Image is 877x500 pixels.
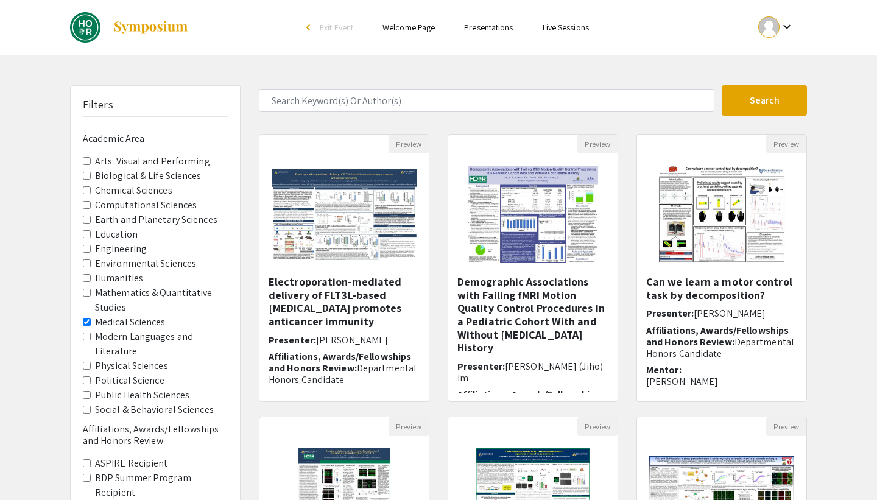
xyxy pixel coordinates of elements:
[95,213,217,227] label: Earth and Planetary Sciences
[464,22,513,33] a: Presentations
[70,12,189,43] a: DREAMS: Spring 2024
[95,329,228,359] label: Modern Languages and Literature
[456,153,610,275] img: <p><span style="color: rgb(0, 0, 0);">Demographic Associations with Failing fMRI Motion Quality C...
[780,19,794,34] mat-icon: Expand account dropdown
[95,388,189,403] label: Public Health Sciences
[543,22,589,33] a: Live Sessions
[259,134,429,402] div: Open Presentation <p>Electroporation-mediated delivery of FLT3L-based immunotherapy promotes anti...
[95,183,172,198] label: Chemical Sciences
[95,359,168,373] label: Physical Sciences
[745,13,807,41] button: Expand account dropdown
[457,388,600,412] span: Affiliations, Awards/Fellowships and Honors Review:
[646,275,797,301] h5: Can we learn a motor control task by decomposition?
[95,373,164,388] label: Political Science
[389,135,429,153] button: Preview
[9,445,52,491] iframe: Chat
[448,134,618,402] div: Open Presentation <p><span style="color: rgb(0, 0, 0);">Demographic Associations with Failing fMR...
[70,12,100,43] img: DREAMS: Spring 2024
[113,20,189,35] img: Symposium by ForagerOne
[320,22,353,33] span: Exit Event
[457,361,608,384] h6: Presenter:
[95,315,166,329] label: Medical Sciences
[83,423,228,446] h6: Affiliations, Awards/Fellowships and Honors Review
[646,336,794,360] span: Departmental Honors Candidate
[646,153,797,275] img: <p>Can we learn a motor control task by decomposition?</p>
[95,471,228,500] label: BDP Summer Program Recipient
[95,456,168,471] label: ASPIRE Recipient
[636,134,807,402] div: Open Presentation <p>Can we learn a motor control task by decomposition?</p>
[95,227,138,242] label: Education
[269,390,304,403] span: Mentor:
[269,350,411,375] span: Affiliations, Awards/Fellowships and Honors Review:
[259,89,714,112] input: Search Keyword(s) Or Author(s)
[83,133,228,144] h6: Academic Area
[95,286,228,315] label: Mathematics & Quantitative Studies
[95,271,143,286] label: Humanities
[646,308,797,319] h6: Presenter:
[83,98,113,111] h5: Filters
[382,22,435,33] a: Welcome Page
[577,135,618,153] button: Preview
[269,275,420,328] h5: Electroporation-mediated delivery of FLT3L-based [MEDICAL_DATA] promotes anticancer immunity
[694,307,766,320] span: [PERSON_NAME]
[646,364,682,376] span: Mentor:
[766,135,806,153] button: Preview
[269,334,420,346] h6: Presenter:
[259,156,429,273] img: <p>Electroporation-mediated delivery of FLT3L-based immunotherapy promotes anticancer immunity</p>
[457,275,608,354] h5: Demographic Associations with Failing fMRI Motion Quality Control Procedures in a Pediatric Cohor...
[306,24,314,31] div: arrow_back_ios
[95,154,210,169] label: Arts: Visual and Performing
[457,360,603,384] span: [PERSON_NAME] (Jiho) Im
[95,242,147,256] label: Engineering
[577,417,618,436] button: Preview
[722,85,807,116] button: Search
[95,403,214,417] label: Social & Behavioral Sciences
[95,198,197,213] label: Computational Sciences
[95,256,196,271] label: Environmental Sciences
[646,324,789,348] span: Affiliations, Awards/Fellowships and Honors Review:
[95,169,202,183] label: Biological & Life Sciences
[646,376,797,387] p: [PERSON_NAME]
[316,334,388,347] span: [PERSON_NAME]
[766,417,806,436] button: Preview
[389,417,429,436] button: Preview
[269,362,417,386] span: Departmental Honors Candidate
